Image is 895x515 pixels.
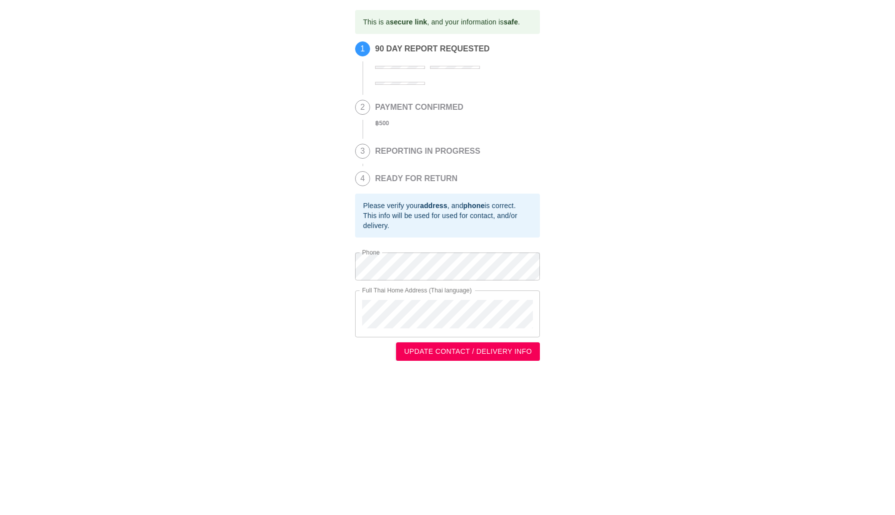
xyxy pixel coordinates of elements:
[356,172,370,186] span: 4
[404,345,532,358] span: UPDATE CONTACT / DELIVERY INFO
[356,100,370,114] span: 2
[375,147,480,156] h2: REPORTING IN PROGRESS
[363,201,532,211] div: Please verify your , and is correct.
[463,202,485,210] b: phone
[363,211,532,231] div: This info will be used for used for contact, and/or delivery.
[356,42,370,56] span: 1
[363,13,520,31] div: This is a , and your information is .
[503,18,518,26] b: safe
[375,44,535,53] h2: 90 DAY REPORT REQUESTED
[390,18,427,26] b: secure link
[375,103,463,112] h2: PAYMENT CONFIRMED
[375,174,457,183] h2: READY FOR RETURN
[420,202,447,210] b: address
[375,120,389,127] b: ฿ 500
[356,144,370,158] span: 3
[396,342,540,361] button: UPDATE CONTACT / DELIVERY INFO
